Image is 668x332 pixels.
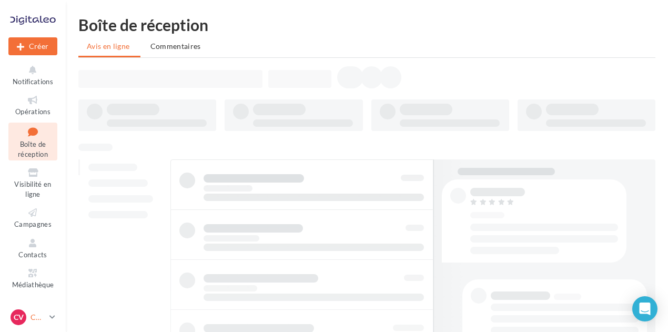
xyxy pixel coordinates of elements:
[8,205,57,230] a: Campagnes
[14,312,24,323] span: CV
[31,312,45,323] p: CUPRA Vienne
[8,92,57,118] a: Opérations
[8,296,57,321] a: Calendrier
[150,42,201,51] span: Commentaires
[18,250,47,259] span: Contacts
[8,37,57,55] div: Nouvelle campagne
[14,220,52,228] span: Campagnes
[8,307,57,327] a: CV CUPRA Vienne
[13,77,53,86] span: Notifications
[8,165,57,200] a: Visibilité en ligne
[78,17,655,33] div: Boîte de réception
[15,107,50,116] span: Opérations
[14,180,51,198] span: Visibilité en ligne
[8,235,57,261] a: Contacts
[8,37,57,55] button: Créer
[8,62,57,88] button: Notifications
[12,280,54,289] span: Médiathèque
[18,140,48,158] span: Boîte de réception
[8,265,57,291] a: Médiathèque
[8,123,57,161] a: Boîte de réception
[632,296,657,321] div: Open Intercom Messenger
